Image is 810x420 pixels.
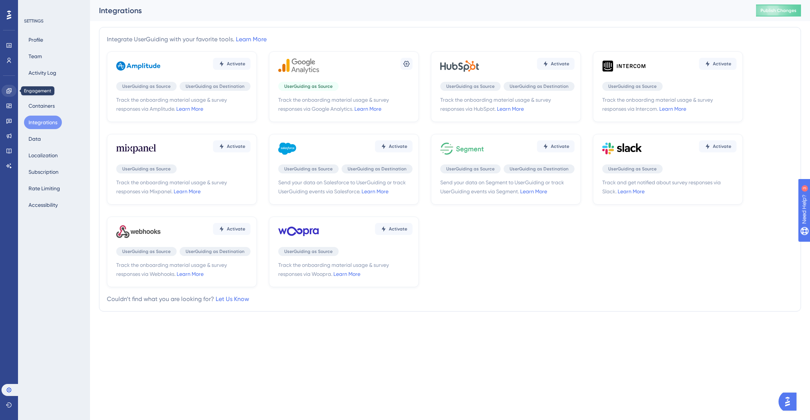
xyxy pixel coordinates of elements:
span: UserGuiding as Source [284,83,333,89]
button: Activate [699,140,736,152]
span: Track the onboarding material usage & survey responses via Google Analytics. [278,95,412,113]
span: UserGuiding as Destination [186,83,244,89]
a: Learn More [174,188,201,194]
span: UserGuiding as Destination [510,83,568,89]
a: Learn More [176,106,203,112]
button: Installation [24,83,59,96]
span: Activate [227,61,245,67]
span: UserGuiding as Source [446,83,495,89]
button: Integrations [24,116,62,129]
span: Track the onboarding material usage & survey responses via Amplitude. [116,95,250,113]
span: UserGuiding as Source [446,166,495,172]
button: Activate [213,140,250,152]
button: Localization [24,149,62,162]
div: SETTINGS [24,18,85,24]
span: Need Help? [18,2,47,11]
span: UserGuiding as Source [608,83,657,89]
button: Containers [24,99,59,113]
button: Activate [213,223,250,235]
button: Activate [537,58,574,70]
span: Track the onboarding material usage & survey responses via Webhooks. [116,260,250,278]
button: Data [24,132,45,146]
iframe: UserGuiding AI Assistant Launcher [778,390,801,413]
span: Track and get notified about survey responses via Slack. [602,178,736,196]
span: UserGuiding as Source [284,248,333,254]
span: Activate [227,226,245,232]
button: Publish Changes [756,5,801,17]
span: UserGuiding as Source [284,166,333,172]
span: Activate [713,143,731,149]
a: Learn More [236,36,267,43]
span: UserGuiding as Source [122,166,171,172]
a: Learn More [659,106,686,112]
a: Learn More [497,106,524,112]
span: Publish Changes [760,8,796,14]
span: Activate [389,226,407,232]
span: UserGuiding as Source [608,166,657,172]
div: 3 [52,4,54,10]
span: Track the onboarding material usage & survey responses via Intercom. [602,95,736,113]
span: Track the onboarding material usage & survey responses via Woopra. [278,260,412,278]
a: Learn More [333,271,360,277]
a: Learn More [361,188,388,194]
button: Activate [699,58,736,70]
button: Profile [24,33,48,47]
button: Team [24,50,46,63]
span: UserGuiding as Destination [510,166,568,172]
button: Activate [213,58,250,70]
span: Activate [713,61,731,67]
button: Accessibility [24,198,62,212]
span: Send your data on Salesforce to UserGuiding or track UserGuiding events via Salesforce. [278,178,412,196]
span: UserGuiding as Destination [348,166,406,172]
div: Integrations [99,5,737,16]
span: Activate [389,143,407,149]
a: Learn More [177,271,204,277]
span: Activate [551,143,569,149]
span: Activate [551,61,569,67]
span: Activate [227,143,245,149]
button: Activate [375,140,412,152]
span: Send your data on Segment to UserGuiding or track UserGuiding events via Segment. [440,178,574,196]
button: Activate [375,223,412,235]
button: Activity Log [24,66,61,80]
a: Learn More [618,188,645,194]
span: UserGuiding as Destination [186,248,244,254]
div: Couldn’t find what you are looking for? [107,295,249,304]
button: Activate [537,140,574,152]
button: Rate Limiting [24,182,64,195]
span: Track the onboarding material usage & survey responses via HubSpot. [440,95,574,113]
a: Learn More [354,106,381,112]
a: Let Us Know [216,295,249,303]
a: Learn More [520,188,547,194]
span: Track the onboarding material usage & survey responses via Mixpanel. [116,178,250,196]
button: Subscription [24,165,63,179]
div: Integrate UserGuiding with your favorite tools. [107,35,267,44]
span: UserGuiding as Source [122,248,171,254]
span: UserGuiding as Source [122,83,171,89]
